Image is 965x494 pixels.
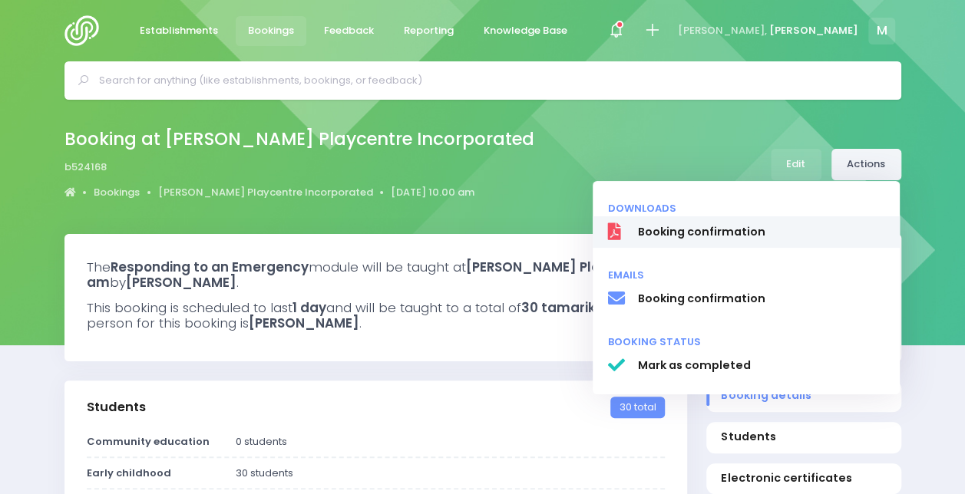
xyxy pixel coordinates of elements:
[721,470,886,486] span: Electronic certificates
[140,23,218,38] span: Establishments
[637,224,884,240] span: Booking confirmation
[706,422,901,453] a: Students
[868,18,895,44] span: M
[64,15,108,46] img: Logo
[126,273,236,291] strong: [PERSON_NAME]
[769,23,858,38] span: [PERSON_NAME]
[226,466,674,481] div: 30 students
[637,291,884,307] span: Booking confirmation
[87,400,146,415] h3: Students
[610,397,664,418] span: 30 total
[99,69,880,92] input: Search for anything (like establishments, bookings, or feedback)
[391,185,474,200] a: [DATE] 10.00 am
[87,300,879,331] h3: This booking is scheduled to last and will be taught to a total of in . The establishment's conta...
[484,23,567,38] span: Knowledge Base
[471,16,580,46] a: Knowledge Base
[111,258,309,276] strong: Responding to an Emergency
[521,298,599,317] strong: 30 tamariki
[87,258,847,291] strong: [DATE] 10.00 am
[771,149,821,180] a: Edit
[721,429,886,445] span: Students
[637,357,884,374] span: Mark as completed
[249,314,359,332] strong: [PERSON_NAME]
[312,16,387,46] a: Feedback
[706,380,901,412] a: Booking details
[64,160,107,175] span: b524168
[831,149,901,180] a: Actions
[466,258,747,276] strong: [PERSON_NAME] Playcentre Incorporated
[593,216,900,249] a: Booking confirmation
[593,261,900,283] li: Emails
[94,185,140,200] a: Bookings
[248,23,294,38] span: Bookings
[721,387,886,403] span: Booking details
[87,259,879,291] h3: The module will be taught at on by .
[87,466,171,480] strong: Early childhood
[64,129,534,150] h2: Booking at [PERSON_NAME] Playcentre Incorporated
[236,16,307,46] a: Bookings
[158,185,373,200] a: [PERSON_NAME] Playcentre Incorporated
[127,16,231,46] a: Establishments
[87,434,210,449] strong: Community education
[292,298,326,317] strong: 1 day
[324,23,374,38] span: Feedback
[404,23,454,38] span: Reporting
[593,328,900,350] li: Booking status
[392,16,467,46] a: Reporting
[593,194,900,216] li: Downloads
[593,283,900,315] a: Booking confirmation
[678,23,767,38] span: [PERSON_NAME],
[593,350,900,382] a: Mark as completed
[226,434,674,450] div: 0 students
